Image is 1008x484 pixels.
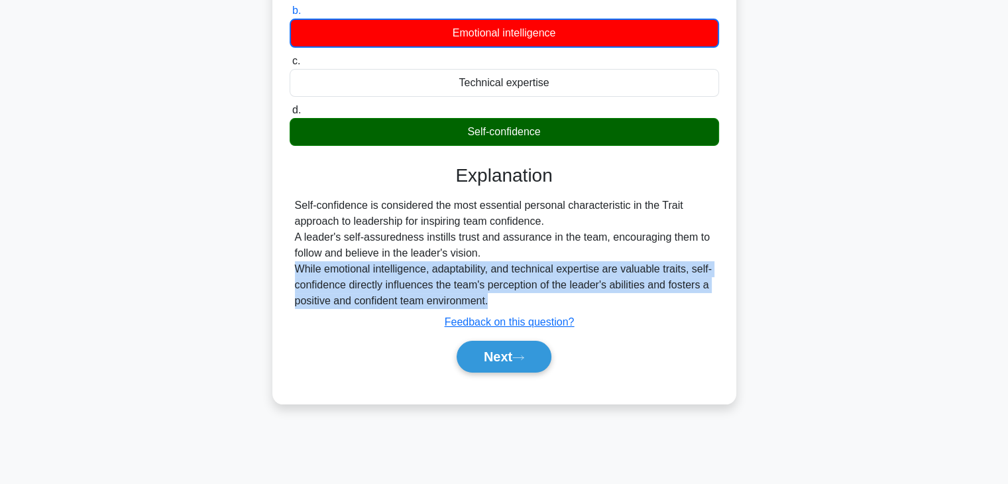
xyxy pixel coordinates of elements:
button: Next [457,341,551,373]
span: c. [292,55,300,66]
div: Technical expertise [290,69,719,97]
span: b. [292,5,301,16]
div: Self-confidence is considered the most essential personal characteristic in the Trait approach to... [295,198,714,309]
div: Self-confidence [290,118,719,146]
a: Feedback on this question? [445,316,575,328]
div: Emotional intelligence [290,19,719,48]
h3: Explanation [298,164,711,187]
span: d. [292,104,301,115]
